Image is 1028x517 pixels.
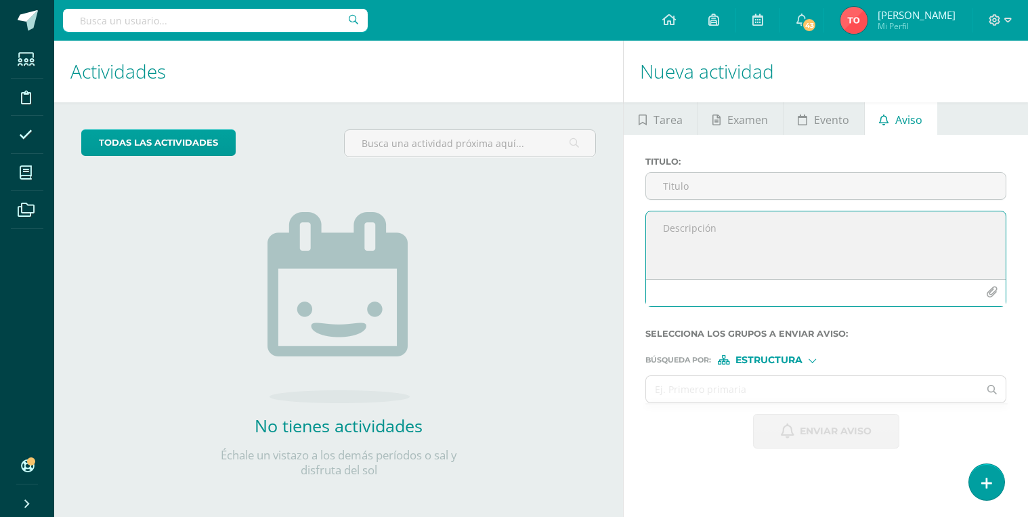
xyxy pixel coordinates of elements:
[203,448,474,478] p: Échale un vistazo a los demás períodos o sal y disfruta del sol
[840,7,868,34] img: ee555c8c968eea5bde0abcdfcbd02b94.png
[895,104,922,136] span: Aviso
[727,104,768,136] span: Examen
[624,102,697,135] a: Tarea
[718,355,819,365] div: [object Object]
[70,41,607,102] h1: Actividades
[878,8,956,22] span: [PERSON_NAME]
[640,41,1012,102] h1: Nueva actividad
[345,130,595,157] input: Busca una actividad próxima aquí...
[645,329,1006,339] label: Selecciona los grupos a enviar aviso :
[698,102,782,135] a: Examen
[735,356,802,364] span: Estructura
[802,18,817,33] span: 43
[645,157,1006,167] label: Titulo :
[753,414,899,449] button: Enviar aviso
[646,376,979,402] input: Ej. Primero primaria
[203,414,474,437] h2: No tienes actividades
[81,129,236,156] a: todas las Actividades
[646,173,1006,199] input: Titulo
[878,20,956,32] span: Mi Perfil
[784,102,864,135] a: Evento
[814,104,849,136] span: Evento
[800,415,872,448] span: Enviar aviso
[865,102,937,135] a: Aviso
[63,9,368,32] input: Busca un usuario...
[267,212,410,403] img: no_activities.png
[645,356,711,364] span: Búsqueda por :
[654,104,683,136] span: Tarea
